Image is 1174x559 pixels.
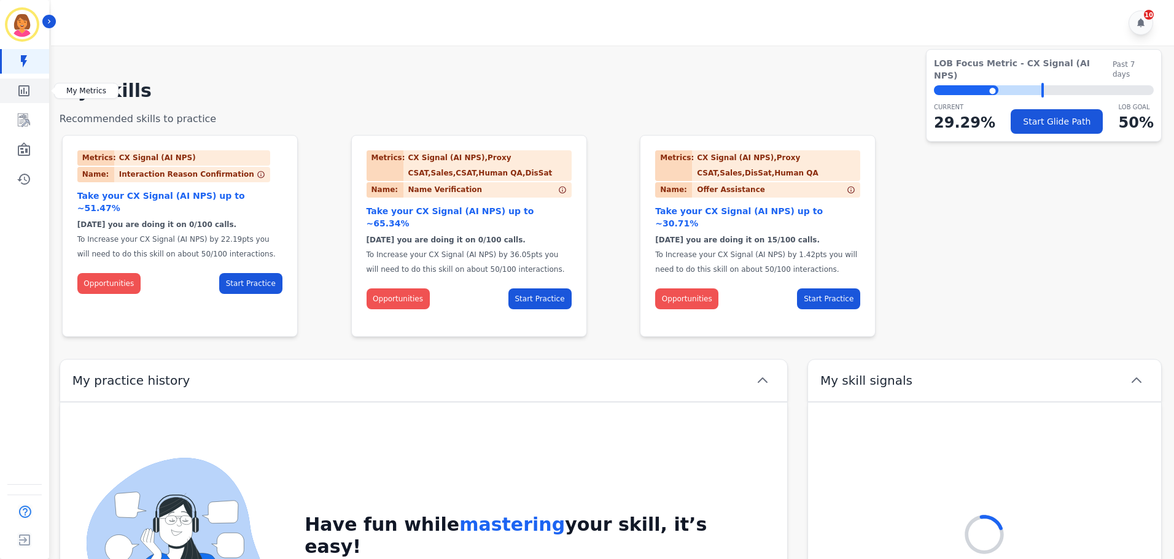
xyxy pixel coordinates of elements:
div: Metrics: [77,150,114,166]
span: LOB Focus Metric - CX Signal (AI NPS) [934,57,1113,82]
span: My skill signals [820,372,912,389]
div: Interaction Reason Confirmation [77,167,254,182]
span: Recommended skills to practice [60,113,216,125]
div: CX Signal (AI NPS),Proxy CSAT,Sales,CSAT,Human QA,DisSat [408,150,572,181]
div: Metrics: [367,150,403,181]
span: To Increase your CX Signal (AI NPS) by 22.19pts you will need to do this skill on about 50/100 in... [77,235,276,258]
button: My skill signals chevron up [807,359,1162,402]
span: Past 7 days [1113,60,1154,79]
h2: Have fun while your skill, it’s easy! [305,514,763,558]
span: To Increase your CX Signal (AI NPS) by 36.05pts you will need to do this skill on about 50/100 in... [367,250,565,274]
span: My practice history [72,372,190,389]
div: 10 [1144,10,1154,20]
div: Take your CX Signal (AI NPS) up to ~30.71% [655,205,860,229]
div: Name: [655,182,692,198]
button: Start Practice [219,273,282,294]
img: Bordered avatar [7,10,37,39]
button: Opportunities [655,288,718,309]
span: mastering [459,514,565,535]
div: Name: [367,182,403,198]
div: Take your CX Signal (AI NPS) up to ~51.47% [77,190,282,214]
span: [DATE] you are doing it on 15/100 calls. [655,236,820,244]
span: [DATE] you are doing it on 0/100 calls. [367,236,526,244]
button: Opportunities [77,273,141,294]
p: LOB Goal [1119,102,1154,112]
span: To Increase your CX Signal (AI NPS) by 1.42pts you will need to do this skill on about 50/100 int... [655,250,857,274]
button: Start Practice [508,288,572,309]
div: CX Signal (AI NPS) [119,150,201,166]
button: Start Glide Path [1011,109,1103,134]
div: Metrics: [655,150,692,181]
p: 50 % [1119,112,1154,134]
span: [DATE] you are doing it on 0/100 calls. [77,220,236,229]
div: Name Verification [367,182,483,198]
svg: chevron up [1129,373,1144,388]
div: Take your CX Signal (AI NPS) up to ~65.34% [367,205,572,229]
div: Name: [77,167,114,182]
svg: chevron up [755,373,770,388]
div: Offer Assistance [655,182,765,198]
p: CURRENT [934,102,995,112]
div: CX Signal (AI NPS),Proxy CSAT,Sales,DisSat,Human QA [697,150,860,181]
p: 29.29 % [934,112,995,134]
button: My practice history chevron up [60,359,788,402]
button: Start Practice [797,288,860,309]
div: ⬤ [934,85,998,95]
button: Opportunities [367,288,430,309]
h1: My Skills [60,80,1162,102]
